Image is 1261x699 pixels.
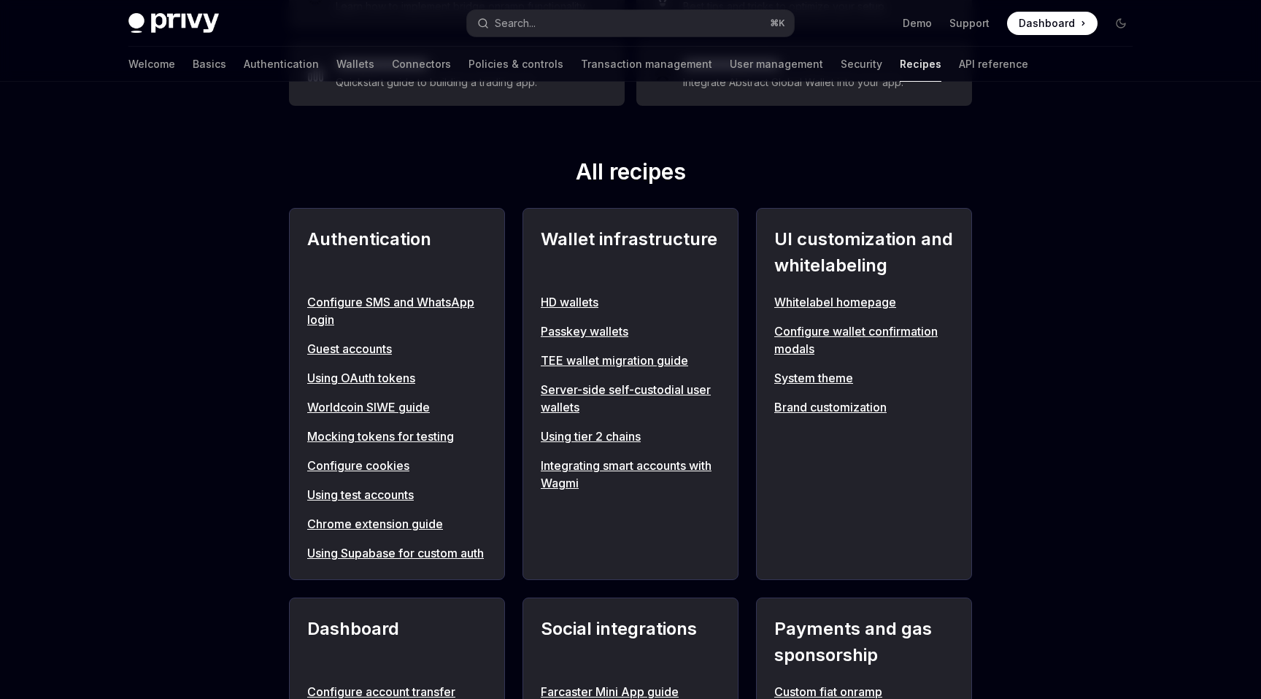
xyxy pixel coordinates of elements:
a: Guest accounts [307,340,487,358]
a: Configure cookies [307,457,487,474]
h2: Dashboard [307,616,487,668]
h2: Payments and gas sponsorship [774,616,954,668]
a: Transaction management [581,47,712,82]
a: Chrome extension guide [307,515,487,533]
a: Server-side self-custodial user wallets [541,381,720,416]
a: Policies & controls [468,47,563,82]
h2: Authentication [307,226,487,279]
a: Using Supabase for custom auth [307,544,487,562]
div: Quickstart guide to building a trading app. [336,74,538,91]
a: Authentication [244,47,319,82]
a: User management [730,47,823,82]
a: Mocking tokens for testing [307,428,487,445]
h2: Wallet infrastructure [541,226,720,279]
h2: Social integrations [541,616,720,668]
div: Search... [495,15,536,32]
h2: UI customization and whitelabeling [774,226,954,279]
a: HD wallets [541,293,720,311]
div: Integrate Abstract Global Wallet into your app. [683,74,905,91]
a: Welcome [128,47,175,82]
a: Recipes [900,47,941,82]
a: Support [949,16,990,31]
a: Configure wallet confirmation modals [774,323,954,358]
a: Basics [193,47,226,82]
span: ⌘ K [770,18,785,29]
img: dark logo [128,13,219,34]
a: Integrating smart accounts with Wagmi [541,457,720,492]
button: Search...⌘K [467,10,794,36]
span: Dashboard [1019,16,1075,31]
a: Security [841,47,882,82]
a: System theme [774,369,954,387]
a: Configure SMS and WhatsApp login [307,293,487,328]
a: Wallets [336,47,374,82]
a: Using OAuth tokens [307,369,487,387]
button: Toggle dark mode [1109,12,1133,35]
a: Using tier 2 chains [541,428,720,445]
a: Worldcoin SIWE guide [307,398,487,416]
a: Connectors [392,47,451,82]
a: Passkey wallets [541,323,720,340]
a: API reference [959,47,1028,82]
a: Using test accounts [307,486,487,503]
h2: All recipes [289,158,972,190]
a: Brand customization [774,398,954,416]
a: Dashboard [1007,12,1098,35]
a: TEE wallet migration guide [541,352,720,369]
a: Whitelabel homepage [774,293,954,311]
a: Demo [903,16,932,31]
